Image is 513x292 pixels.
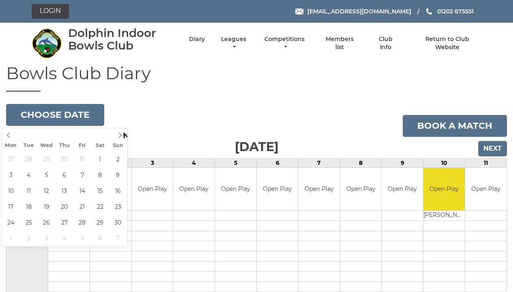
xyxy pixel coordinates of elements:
[74,199,90,214] span: November 21, 2025
[74,214,90,230] span: November 28, 2025
[298,168,340,210] td: Open Play
[74,183,90,199] span: November 14, 2025
[298,159,340,168] td: 7
[56,143,73,148] span: Thu
[6,64,507,92] h1: Bowls Club Diary
[110,167,126,183] span: November 9, 2025
[423,210,465,221] td: [PERSON_NAME]
[263,35,307,51] a: Competitions
[68,27,175,52] div: Dolphin Indoor Bowls Club
[92,214,108,230] span: November 29, 2025
[39,151,54,167] span: October 29, 2025
[74,230,90,246] span: December 5, 2025
[257,159,298,168] td: 6
[56,230,72,246] span: December 4, 2025
[437,8,473,15] span: 01202 675551
[423,159,465,168] td: 10
[110,183,126,199] span: November 16, 2025
[92,199,108,214] span: November 22, 2025
[295,9,303,15] img: Email
[131,159,173,168] td: 3
[295,7,411,16] a: Email [EMAIL_ADDRESS][DOMAIN_NAME]
[3,214,19,230] span: November 24, 2025
[20,143,38,148] span: Tue
[382,168,423,210] td: Open Play
[39,230,54,246] span: December 3, 2025
[74,167,90,183] span: November 7, 2025
[39,183,54,199] span: November 12, 2025
[478,141,507,156] input: Next
[91,143,109,148] span: Sat
[56,214,72,230] span: November 27, 2025
[56,199,72,214] span: November 20, 2025
[39,214,54,230] span: November 26, 2025
[92,183,108,199] span: November 15, 2025
[403,115,507,137] a: Book a match
[3,199,19,214] span: November 17, 2025
[21,199,36,214] span: November 18, 2025
[382,159,423,168] td: 9
[215,159,257,168] td: 5
[189,35,205,43] a: Diary
[6,104,104,126] button: Choose date
[307,8,411,15] span: [EMAIL_ADDRESS][DOMAIN_NAME]
[73,143,91,148] span: Fri
[340,159,382,168] td: 8
[321,35,358,51] a: Members list
[219,35,248,51] a: Leagues
[340,168,382,210] td: Open Play
[56,167,72,183] span: November 6, 2025
[39,167,54,183] span: November 5, 2025
[92,167,108,183] span: November 8, 2025
[132,168,173,210] td: Open Play
[3,151,19,167] span: October 27, 2025
[21,214,36,230] span: November 25, 2025
[110,230,126,246] span: December 7, 2025
[110,199,126,214] span: November 23, 2025
[56,183,72,199] span: November 13, 2025
[21,183,36,199] span: November 11, 2025
[465,159,507,168] td: 11
[109,143,127,148] span: Sun
[39,199,54,214] span: November 19, 2025
[3,167,19,183] span: November 3, 2025
[465,168,507,210] td: Open Play
[2,143,20,148] span: Mon
[423,168,465,210] td: Open Play
[110,151,126,167] span: November 2, 2025
[215,168,256,210] td: Open Play
[21,230,36,246] span: December 2, 2025
[3,230,19,246] span: December 1, 2025
[373,35,399,51] a: Club Info
[21,167,36,183] span: November 4, 2025
[74,151,90,167] span: October 31, 2025
[257,168,298,210] td: Open Play
[173,168,215,210] td: Open Play
[413,35,481,51] a: Return to Club Website
[56,151,72,167] span: October 30, 2025
[173,159,215,168] td: 4
[32,28,62,58] img: Dolphin Indoor Bowls Club
[426,8,432,15] img: Phone us
[3,183,19,199] span: November 10, 2025
[110,214,126,230] span: November 30, 2025
[32,4,69,19] a: Login
[38,143,56,148] span: Wed
[425,7,473,16] a: Phone us 01202 675551
[92,230,108,246] span: December 6, 2025
[21,151,36,167] span: October 28, 2025
[92,151,108,167] span: November 1, 2025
